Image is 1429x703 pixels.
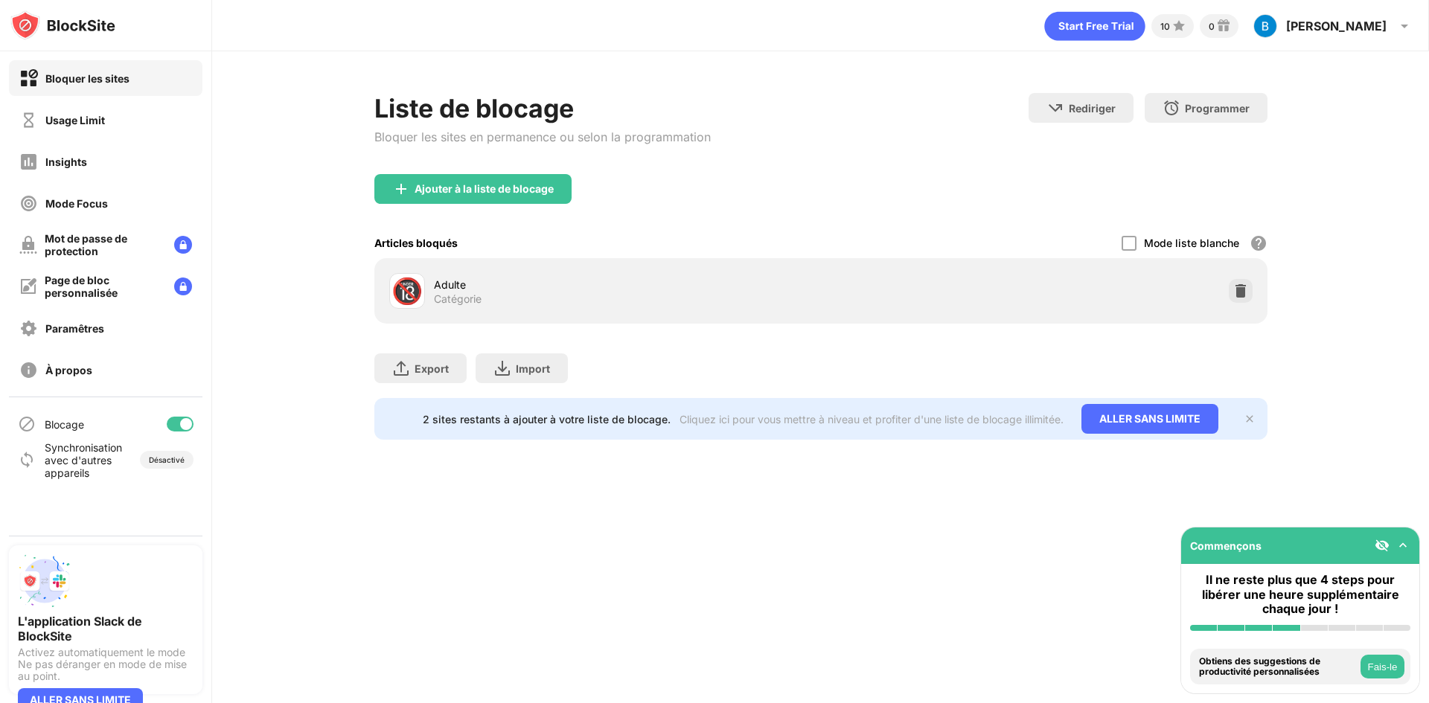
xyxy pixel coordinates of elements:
[45,322,104,335] div: Paramêtres
[680,413,1064,426] div: Cliquez ici pour vous mettre à niveau et profiter d'une liste de blocage illimitée.
[174,277,192,295] img: lock-menu.svg
[45,441,121,479] div: Synchronisation avec d'autres appareils
[45,155,87,168] div: Insights
[10,10,115,40] img: logo-blocksite.svg
[1209,21,1215,32] div: 0
[1190,573,1410,616] div: Il ne reste plus que 4 steps pour libérer une heure supplémentaire chaque jour !
[1044,11,1145,41] div: animation
[1160,21,1170,32] div: 10
[1396,538,1410,553] img: omni-setup-toggle.svg
[1215,17,1233,35] img: reward-small.svg
[1081,404,1218,434] div: ALLER SANS LIMITE
[1244,413,1256,425] img: x-button.svg
[1144,237,1239,249] div: Mode liste blanche
[45,274,162,299] div: Page de bloc personnalisée
[391,276,423,306] div: 🔞
[1361,655,1404,678] button: Fais-le
[18,554,71,608] img: push-slack.svg
[45,72,130,85] div: Bloquer les sites
[516,362,550,375] div: Import
[1190,539,1262,552] div: Commençons
[45,197,108,210] div: Mode Focus
[18,646,194,682] div: Activez automatiquement le mode Ne pas déranger en mode de mise au point.
[19,361,38,379] img: about-off.svg
[415,362,449,375] div: Export
[1253,14,1277,38] img: ACg8ocLMzjz12NqIXyDfqe4Q68-KjQfHVd8rYIRANir2RtUc6Nid7A=s96-c
[45,114,105,126] div: Usage Limit
[415,183,554,195] div: Ajouter à la liste de blocage
[423,413,671,426] div: 2 sites restants à ajouter à votre liste de blocage.
[174,236,192,254] img: lock-menu.svg
[45,418,84,431] div: Blocage
[18,415,36,433] img: blocking-icon.svg
[19,153,38,171] img: insights-off.svg
[19,111,38,129] img: time-usage-off.svg
[434,277,821,292] div: Adulte
[1069,102,1116,115] div: Rediriger
[1199,656,1357,678] div: Obtiens des suggestions de productivité personnalisées
[1185,102,1250,115] div: Programmer
[1375,538,1390,553] img: eye-not-visible.svg
[19,277,37,295] img: customize-block-page-off.svg
[19,236,37,254] img: password-protection-off.svg
[374,93,711,123] div: Liste de blocage
[1170,17,1188,35] img: points-small.svg
[19,319,38,338] img: settings-off.svg
[19,194,38,213] img: focus-off.svg
[18,614,194,643] div: L'application Slack de BlockSite
[45,364,92,376] div: À propos
[434,292,482,306] div: Catégorie
[18,451,36,469] img: sync-icon.svg
[1286,19,1387,33] div: [PERSON_NAME]
[374,237,458,249] div: Articles bloqués
[45,232,162,257] div: Mot de passe de protection
[19,69,38,88] img: block-on.svg
[374,129,711,144] div: Bloquer les sites en permanence ou selon la programmation
[149,455,185,464] div: Désactivé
